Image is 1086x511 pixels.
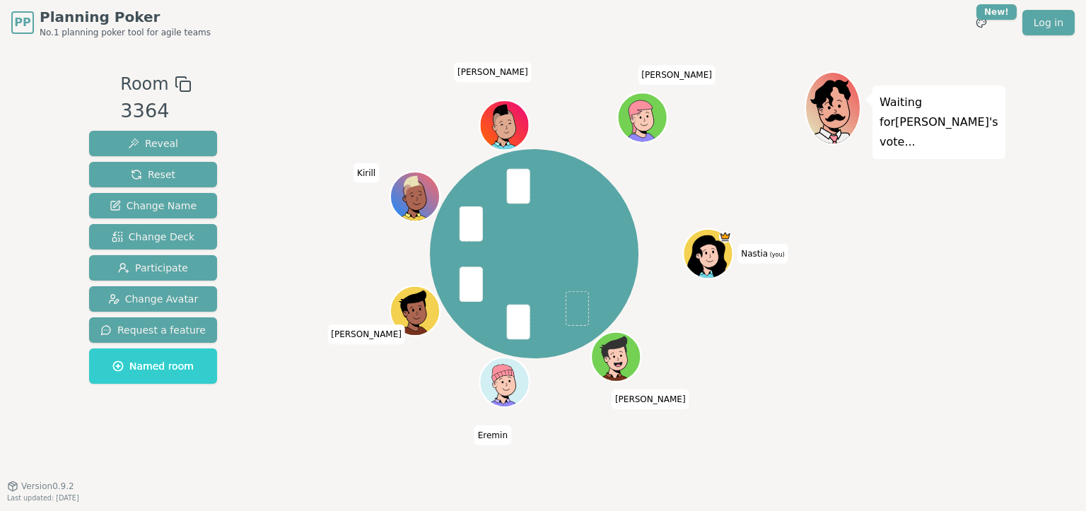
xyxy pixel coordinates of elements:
span: Change Name [110,199,197,213]
span: Reset [131,168,175,182]
a: Log in [1022,10,1075,35]
span: Version 0.9.2 [21,481,74,492]
span: Change Avatar [108,292,199,306]
button: Version0.9.2 [7,481,74,492]
span: Click to change your name [454,63,532,83]
button: Named room [89,348,217,384]
span: Participate [118,261,188,275]
span: Request a feature [100,323,206,337]
span: Planning Poker [40,7,211,27]
span: Reveal [128,136,178,151]
div: New! [976,4,1017,20]
span: Last updated: [DATE] [7,494,79,502]
button: Change Avatar [89,286,217,312]
span: Click to change your name [737,244,788,264]
a: PPPlanning PokerNo.1 planning poker tool for agile teams [11,7,211,38]
span: Nastia is the host [719,230,732,243]
span: PP [14,14,30,31]
button: Reveal [89,131,217,156]
span: Named room [112,359,194,373]
span: Click to change your name [474,425,511,445]
span: Click to change your name [612,389,689,409]
p: Waiting for [PERSON_NAME] 's vote... [880,93,998,152]
div: 3364 [120,97,191,126]
button: New! [969,10,994,35]
button: Reset [89,162,217,187]
span: (you) [768,252,785,258]
button: Request a feature [89,317,217,343]
span: Change Deck [112,230,194,244]
span: Click to change your name [327,325,405,345]
span: Click to change your name [354,163,379,183]
button: Change Name [89,193,217,218]
span: Room [120,71,168,97]
span: No.1 planning poker tool for agile teams [40,27,211,38]
span: Click to change your name [638,66,716,86]
button: Participate [89,255,217,281]
button: Click to change your avatar [685,230,732,277]
button: Change Deck [89,224,217,249]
